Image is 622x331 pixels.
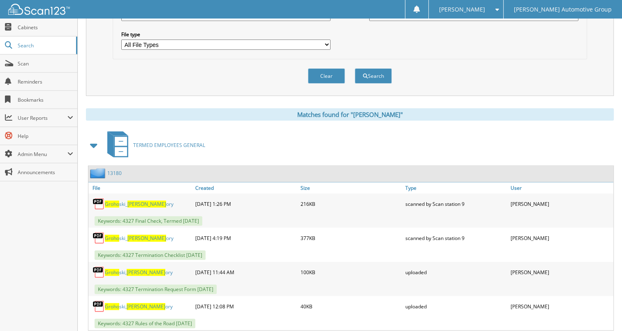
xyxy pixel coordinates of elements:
[92,266,105,278] img: PDF.png
[88,182,193,193] a: File
[95,319,195,328] span: Keywords: 4327 Rules of the Road [DATE]
[90,168,107,178] img: folder2.png
[298,264,403,280] div: 100KB
[403,298,508,315] div: uploaded
[105,200,173,207] a: Grohoski_[PERSON_NAME]ory
[105,269,119,276] span: Groho
[127,200,166,207] span: [PERSON_NAME]
[403,230,508,246] div: scanned by Scan station 9
[102,129,205,161] a: TERMED EMPLOYEES GENERAL
[18,78,73,85] span: Reminders
[298,196,403,212] div: 216KB
[121,31,331,38] label: File type
[92,232,105,244] img: PDF.png
[107,170,122,177] a: 13180
[105,269,173,276] a: Grohoski,[PERSON_NAME]ory
[581,291,622,331] iframe: Chat Widget
[133,142,205,149] span: TERMED EMPLOYEES GENERAL
[18,133,73,140] span: Help
[95,284,217,294] span: Keywords: 4327 Termination Request Form [DATE]
[105,235,173,242] a: Grohoski_[PERSON_NAME]ory
[403,196,508,212] div: scanned by Scan station 9
[193,230,298,246] div: [DATE] 4:19 PM
[193,264,298,280] div: [DATE] 11:44 AM
[105,235,119,242] span: Groho
[193,182,298,193] a: Created
[127,303,165,310] span: [PERSON_NAME]
[18,114,67,121] span: User Reports
[18,151,67,158] span: Admin Menu
[95,250,206,260] span: Keywords: 4327 Termination Checklist [DATE]
[509,182,613,193] a: User
[403,182,508,193] a: Type
[509,196,613,212] div: [PERSON_NAME]
[18,96,73,103] span: Bookmarks
[298,298,403,315] div: 40KB
[105,200,119,207] span: Groho
[509,264,613,280] div: [PERSON_NAME]
[18,60,73,67] span: Scan
[439,7,485,12] span: [PERSON_NAME]
[18,169,73,176] span: Announcements
[298,182,403,193] a: Size
[105,303,119,310] span: Groho
[403,264,508,280] div: uploaded
[8,4,70,15] img: scan123-logo-white.svg
[86,108,614,121] div: Matches found for "[PERSON_NAME]"
[298,230,403,246] div: 377KB
[95,216,202,226] span: Keywords: 4327 Final Check, Termed [DATE]
[18,42,72,49] span: Search
[127,235,166,242] span: [PERSON_NAME]
[514,7,612,12] span: [PERSON_NAME] Automotive Group
[509,230,613,246] div: [PERSON_NAME]
[308,68,345,84] button: Clear
[193,196,298,212] div: [DATE] 1:26 PM
[127,269,165,276] span: [PERSON_NAME]
[105,303,173,310] a: Grohoski,[PERSON_NAME]ory
[355,68,392,84] button: Search
[92,300,105,312] img: PDF.png
[193,298,298,315] div: [DATE] 12:08 PM
[92,198,105,210] img: PDF.png
[509,298,613,315] div: [PERSON_NAME]
[18,24,73,31] span: Cabinets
